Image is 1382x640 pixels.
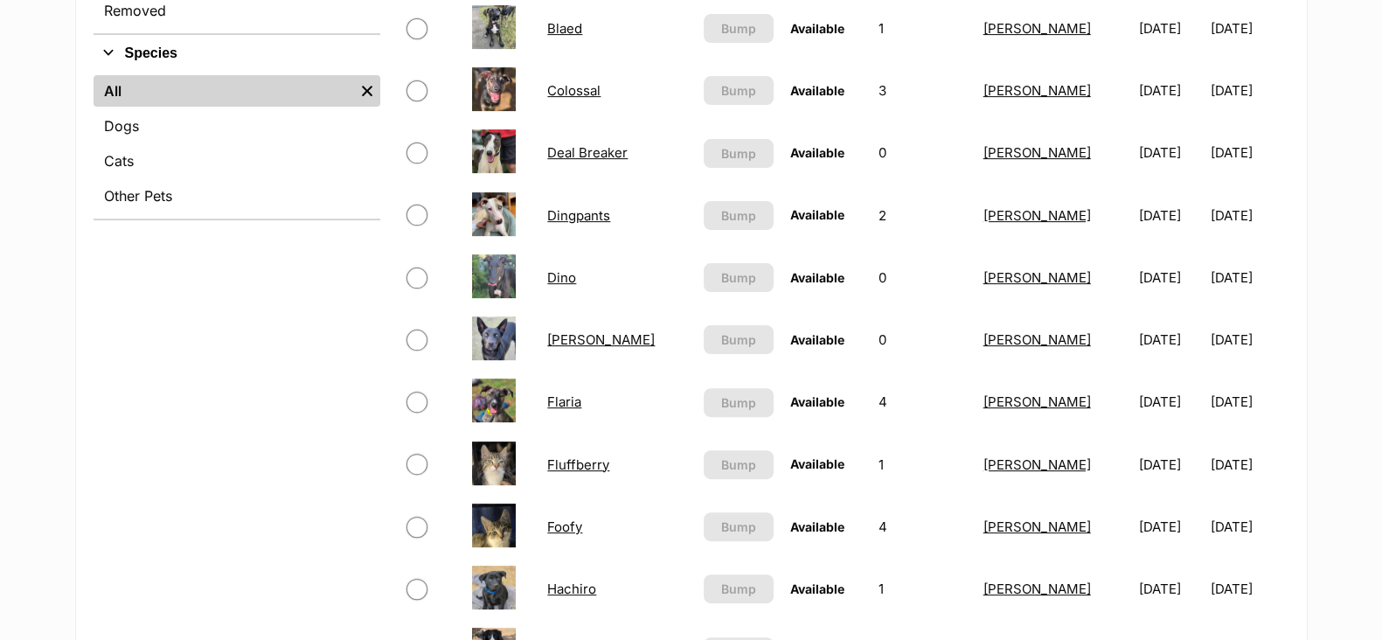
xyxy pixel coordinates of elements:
span: Bump [721,19,756,38]
td: [DATE] [1211,559,1288,619]
span: Available [789,332,844,347]
a: [PERSON_NAME] [983,581,1091,597]
td: [DATE] [1132,122,1209,183]
button: Bump [704,201,774,230]
a: Hachiro [547,581,596,597]
td: [DATE] [1211,497,1288,557]
span: Available [789,270,844,285]
button: Bump [704,388,774,417]
a: Cats [94,145,380,177]
span: Available [789,519,844,534]
button: Species [94,42,380,65]
a: [PERSON_NAME] [547,331,655,348]
a: Fluffberry [547,456,609,473]
td: [DATE] [1211,372,1288,432]
button: Bump [704,263,774,292]
td: [DATE] [1132,497,1209,557]
a: Dingpants [547,207,610,224]
button: Bump [704,139,774,168]
td: 2 [871,185,974,246]
a: [PERSON_NAME] [983,456,1091,473]
a: [PERSON_NAME] [983,331,1091,348]
a: Other Pets [94,180,380,212]
td: [DATE] [1132,60,1209,121]
a: [PERSON_NAME] [983,207,1091,224]
td: 1 [871,559,974,619]
a: Foofy [547,518,582,535]
a: Dogs [94,110,380,142]
a: [PERSON_NAME] [983,518,1091,535]
a: [PERSON_NAME] [983,393,1091,410]
td: [DATE] [1132,435,1209,495]
a: Blaed [547,20,582,37]
button: Bump [704,325,774,354]
span: Bump [721,456,756,474]
a: Flaria [547,393,581,410]
span: Bump [721,518,756,536]
td: [DATE] [1211,60,1288,121]
span: Available [789,207,844,222]
a: Dino [547,269,576,286]
span: Bump [721,580,756,598]
span: Bump [721,144,756,163]
a: Deal Breaker [547,144,628,161]
td: [DATE] [1211,122,1288,183]
span: Available [789,83,844,98]
td: [DATE] [1211,310,1288,370]
td: 3 [871,60,974,121]
span: Available [789,145,844,160]
td: [DATE] [1132,372,1209,432]
td: [DATE] [1132,247,1209,308]
button: Bump [704,512,774,541]
a: All [94,75,354,107]
span: Bump [721,330,756,349]
a: Remove filter [354,75,380,107]
td: [DATE] [1211,185,1288,246]
td: 4 [871,372,974,432]
button: Bump [704,14,774,43]
span: Available [789,456,844,471]
td: 0 [871,122,974,183]
a: Colossal [547,82,601,99]
span: Bump [721,393,756,412]
button: Bump [704,574,774,603]
span: Bump [721,206,756,225]
span: Available [789,394,844,409]
a: [PERSON_NAME] [983,20,1091,37]
td: 0 [871,247,974,308]
span: Bump [721,268,756,287]
span: Bump [721,81,756,100]
td: [DATE] [1132,185,1209,246]
a: [PERSON_NAME] [983,144,1091,161]
div: Species [94,72,380,219]
span: Available [789,21,844,36]
td: [DATE] [1132,559,1209,619]
td: 1 [871,435,974,495]
td: [DATE] [1211,247,1288,308]
td: 0 [871,310,974,370]
td: [DATE] [1132,310,1209,370]
span: Available [789,581,844,596]
a: [PERSON_NAME] [983,82,1091,99]
a: [PERSON_NAME] [983,269,1091,286]
td: [DATE] [1211,435,1288,495]
button: Bump [704,450,774,479]
td: 4 [871,497,974,557]
button: Bump [704,76,774,105]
